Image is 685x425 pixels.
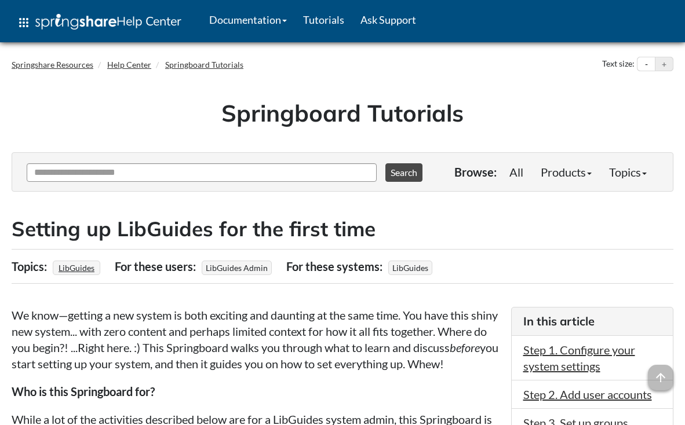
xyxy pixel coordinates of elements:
[385,163,422,182] button: Search
[201,5,295,34] a: Documentation
[107,60,151,69] a: Help Center
[523,343,635,373] a: Step 1. Configure your system settings
[17,16,31,30] span: apps
[523,387,652,401] a: Step 2. Add user accounts
[20,97,665,129] h1: Springboard Tutorials
[202,261,272,275] span: LibGuides Admin
[57,259,96,276] a: LibGuides
[116,13,181,28] span: Help Center
[12,255,50,277] div: Topics:
[637,57,655,71] button: Decrease text size
[12,384,155,398] strong: Who is this Springboard for?
[454,164,497,180] p: Browse:
[388,261,432,275] span: LibGuides
[165,60,243,69] a: Springboard Tutorials
[9,5,190,40] a: apps Help Center
[35,14,116,30] img: Springshare
[648,365,673,390] span: arrow_upward
[12,215,673,243] h2: Setting up LibGuides for the first time
[648,366,673,380] a: arrow_upward
[352,5,424,34] a: Ask Support
[295,5,352,34] a: Tutorials
[12,307,500,372] p: We know—getting a new system is both exciting and daunting at the same time. You have this shiny ...
[600,57,637,72] div: Text size:
[501,160,532,184] a: All
[532,160,600,184] a: Products
[655,57,673,71] button: Increase text size
[12,60,93,69] a: Springshare Resources
[600,160,655,184] a: Topics
[523,313,662,329] h3: In this article
[286,255,385,277] div: For these systems:
[115,255,199,277] div: For these users:
[450,340,480,354] em: before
